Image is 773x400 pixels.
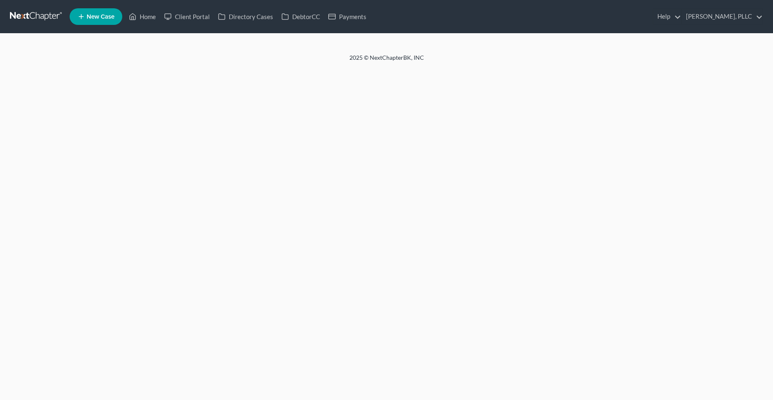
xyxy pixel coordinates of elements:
[150,54,623,68] div: 2025 © NextChapterBK, INC
[324,9,371,24] a: Payments
[70,8,122,25] new-legal-case-button: New Case
[160,9,214,24] a: Client Portal
[277,9,324,24] a: DebtorCC
[682,9,763,24] a: [PERSON_NAME], PLLC
[653,9,681,24] a: Help
[125,9,160,24] a: Home
[214,9,277,24] a: Directory Cases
